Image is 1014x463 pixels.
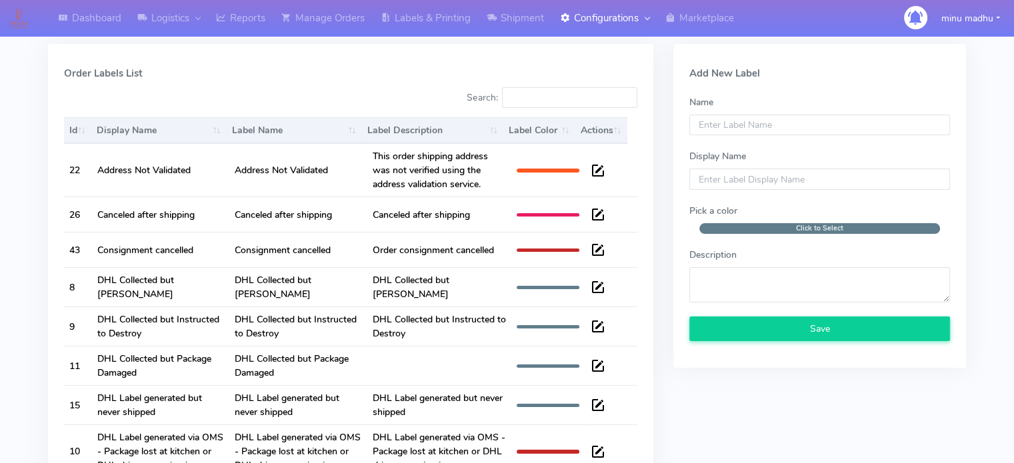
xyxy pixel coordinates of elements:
td: DHL Label generated but never shipped [367,385,511,424]
th: Label Name: activate to sort column ascending [227,117,362,144]
input: Enter Label Name [689,115,950,136]
td: Address Not Validated [229,144,367,197]
td: 15 [64,385,92,424]
td: 26 [64,197,92,232]
td: 8 [64,267,92,306]
td: This order shipping address was not verified using the address validation service. [367,144,511,197]
button: Save [689,316,950,341]
th: Display Name: activate to sort column ascending [91,117,227,144]
td: DHL Collected but Instructed to Destroy [367,306,511,346]
span: Click to Select [699,223,940,234]
label: Display Name [689,149,746,163]
td: 43 [64,232,92,267]
td: DHL Collected but Package Damaged [229,346,367,385]
td: Order consignment cancelled [367,232,511,267]
td: Canceled after shipping [229,197,367,232]
td: DHL Label generated but never shipped [92,385,229,424]
td: DHL Collected but [PERSON_NAME] [92,267,229,306]
th: Label Color: activate to sort column ascending [503,117,575,144]
td: Consignment cancelled [229,232,367,267]
input: Enter Label Display Name [689,169,950,190]
td: DHL Label generated but never shipped [229,385,367,424]
label: Description [689,248,737,262]
td: Address Not Validated [92,144,229,197]
td: Canceled after shipping [92,197,229,232]
td: DHL Collected but [PERSON_NAME] [229,267,367,306]
h5: Add New Label [689,68,950,79]
label: Pick a color [689,204,737,218]
td: Consignment cancelled [92,232,229,267]
td: 9 [64,306,92,346]
th: Label Description: activate to sort column ascending [362,117,503,144]
td: DHL Collected but Package Damaged [92,346,229,385]
td: 11 [64,346,92,385]
h5: Order Labels List [64,68,637,79]
th: Id: activate to sort column ascending [64,117,91,144]
td: DHL Collected but Instructed to Destroy [92,306,229,346]
label: Search: [467,87,637,109]
td: 22 [64,144,92,197]
label: Name [689,95,713,109]
td: Canceled after shipping [367,197,511,232]
input: Search: [502,87,637,109]
button: minu madhu [931,5,1010,32]
td: DHL Collected but [PERSON_NAME] [367,267,511,306]
th: Actions : activate to sort column ascending [575,117,627,144]
td: DHL Collected but Instructed to Destroy [229,306,367,346]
